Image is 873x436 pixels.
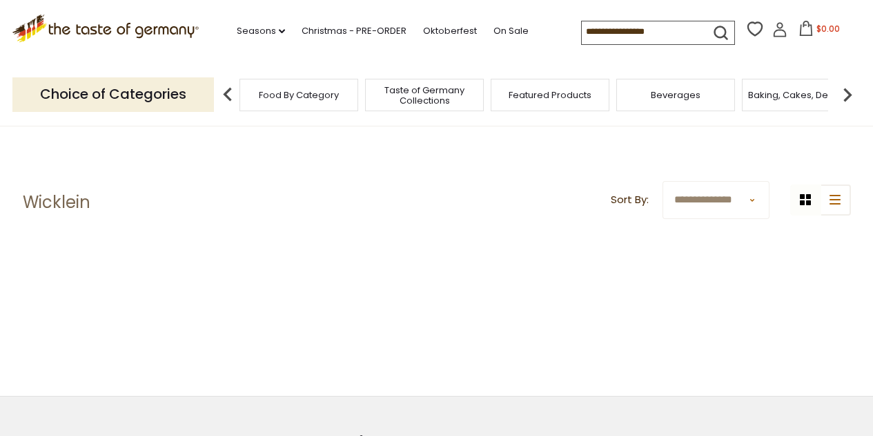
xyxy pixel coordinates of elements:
[493,23,529,39] a: On Sale
[790,21,849,41] button: $0.00
[834,81,861,108] img: next arrow
[12,77,214,111] p: Choice of Categories
[214,81,242,108] img: previous arrow
[302,23,406,39] a: Christmas - PRE-ORDER
[816,23,840,35] span: $0.00
[259,90,339,100] a: Food By Category
[23,192,90,213] h1: Wicklein
[423,23,477,39] a: Oktoberfest
[237,23,285,39] a: Seasons
[748,90,855,100] a: Baking, Cakes, Desserts
[509,90,591,100] a: Featured Products
[369,85,480,106] a: Taste of Germany Collections
[611,191,649,209] label: Sort By:
[651,90,700,100] a: Beverages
